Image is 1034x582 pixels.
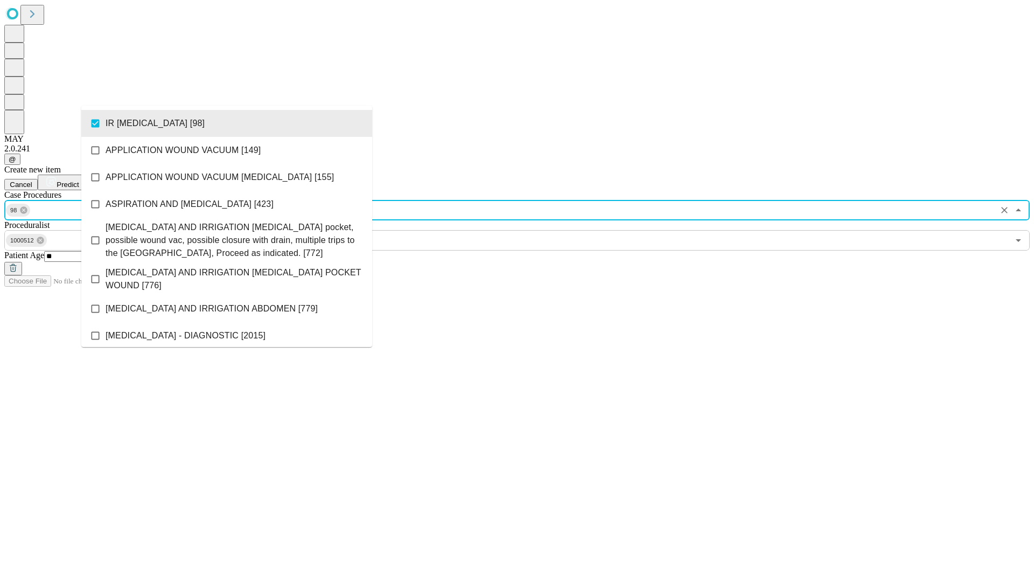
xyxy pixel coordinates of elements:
[106,171,334,184] span: APPLICATION WOUND VACUUM [MEDICAL_DATA] [155]
[1011,233,1026,248] button: Open
[6,234,47,247] div: 1000512
[106,144,261,157] span: APPLICATION WOUND VACUUM [149]
[4,220,50,230] span: Proceduralist
[997,203,1012,218] button: Clear
[6,204,30,217] div: 98
[9,155,16,163] span: @
[38,175,87,190] button: Predict
[4,165,61,174] span: Create new item
[10,181,32,189] span: Cancel
[106,221,364,260] span: [MEDICAL_DATA] AND IRRIGATION [MEDICAL_DATA] pocket, possible wound vac, possible closure with dr...
[4,154,20,165] button: @
[4,134,1030,144] div: MAY
[6,204,22,217] span: 98
[4,179,38,190] button: Cancel
[106,266,364,292] span: [MEDICAL_DATA] AND IRRIGATION [MEDICAL_DATA] POCKET WOUND [776]
[106,329,266,342] span: [MEDICAL_DATA] - DIAGNOSTIC [2015]
[4,190,61,199] span: Scheduled Procedure
[106,198,274,211] span: ASPIRATION AND [MEDICAL_DATA] [423]
[106,117,205,130] span: IR [MEDICAL_DATA] [98]
[1011,203,1026,218] button: Close
[4,144,1030,154] div: 2.0.241
[6,234,38,247] span: 1000512
[4,251,44,260] span: Patient Age
[57,181,79,189] span: Predict
[106,302,318,315] span: [MEDICAL_DATA] AND IRRIGATION ABDOMEN [779]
